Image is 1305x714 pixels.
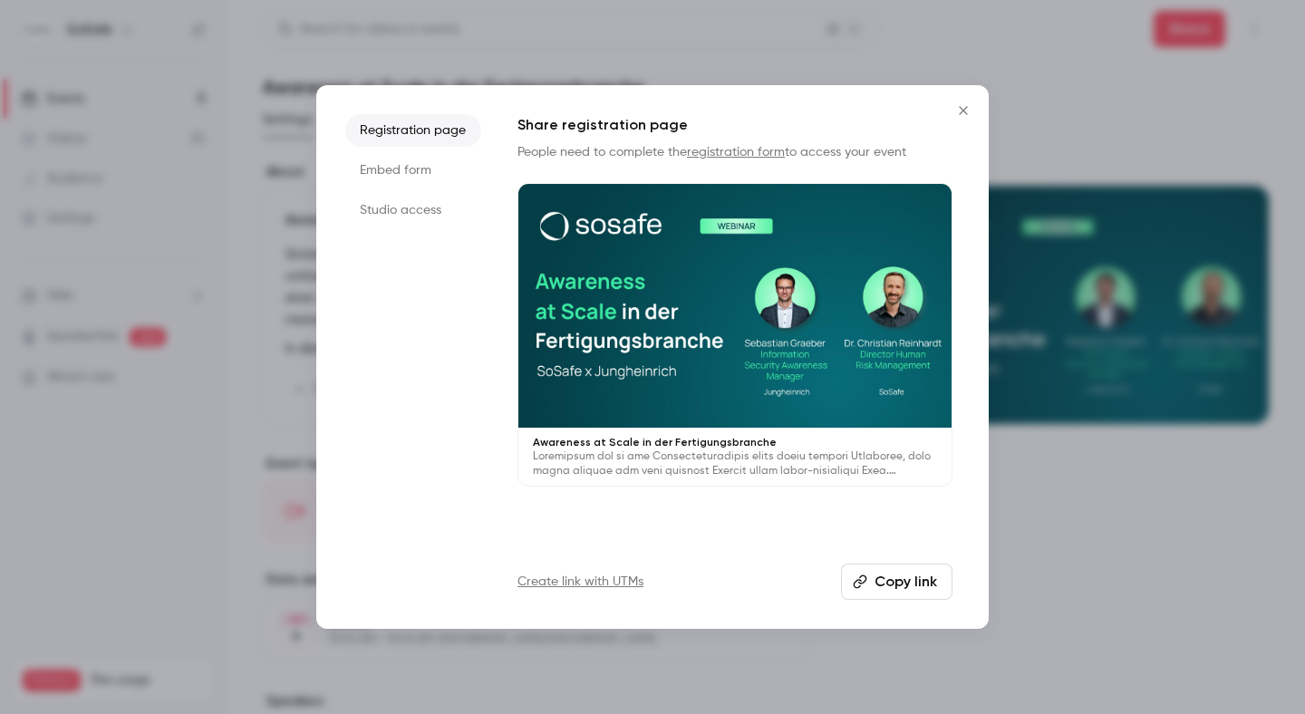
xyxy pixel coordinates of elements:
[345,194,481,227] li: Studio access
[517,143,952,161] p: People need to complete the to access your event
[345,114,481,147] li: Registration page
[517,114,952,136] h1: Share registration page
[533,449,937,478] p: Loremipsum dol si ame Consecteturadipis elits doeiu tempori Utlaboree, dolo magna aliquae adm ven...
[533,435,937,449] p: Awareness at Scale in der Fertigungsbranche
[517,573,643,591] a: Create link with UTMs
[517,183,952,487] a: Awareness at Scale in der FertigungsbrancheLoremipsum dol si ame Consecteturadipis elits doeiu te...
[345,154,481,187] li: Embed form
[945,92,981,129] button: Close
[841,564,952,600] button: Copy link
[687,146,785,159] a: registration form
